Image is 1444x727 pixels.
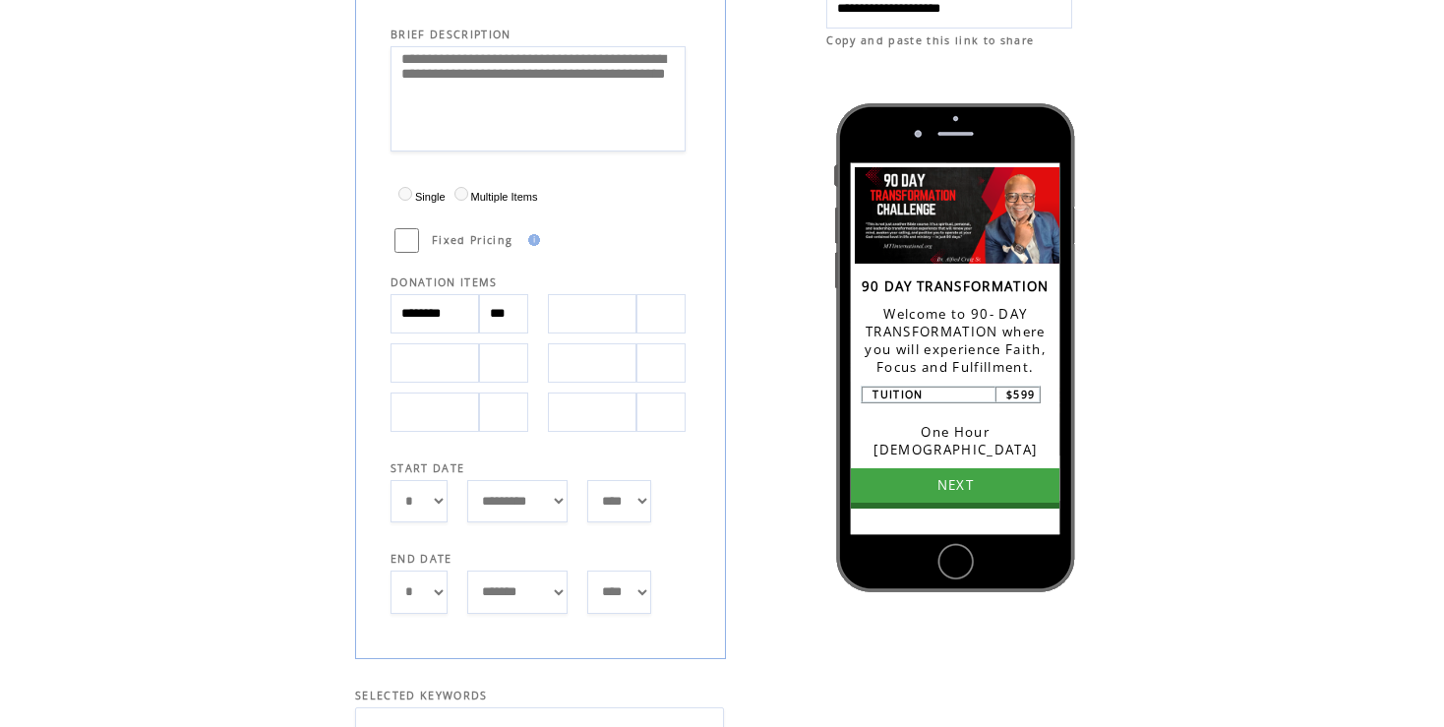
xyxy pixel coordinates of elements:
span: 90 DAY TRANSFORMATION [862,277,1050,295]
span: BRIEF DESCRIPTION [391,28,511,41]
span: $599 [1006,388,1035,401]
span: One Hour [DEMOGRAPHIC_DATA] [873,423,1037,458]
img: Loading [851,163,1067,268]
span: Fixed Pricing [432,233,512,247]
input: Single [398,187,412,201]
a: NEXT [851,468,1059,503]
span: END DATE [391,552,452,566]
label: Single [393,191,446,203]
input: Multiple Items [454,187,468,201]
label: Multiple Items [450,191,538,203]
span: Welcome to 90- DAY TRANSFORMATION where you will experience Faith, Focus and Fulfillment. [865,305,1046,376]
span: Copy and paste this link to share [826,33,1034,47]
span: TUITION [872,388,923,401]
span: SELECTED KEYWORDS [355,689,488,702]
img: help.gif [522,234,540,246]
span: START DATE [391,461,464,475]
span: DONATION ITEMS [391,275,498,289]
